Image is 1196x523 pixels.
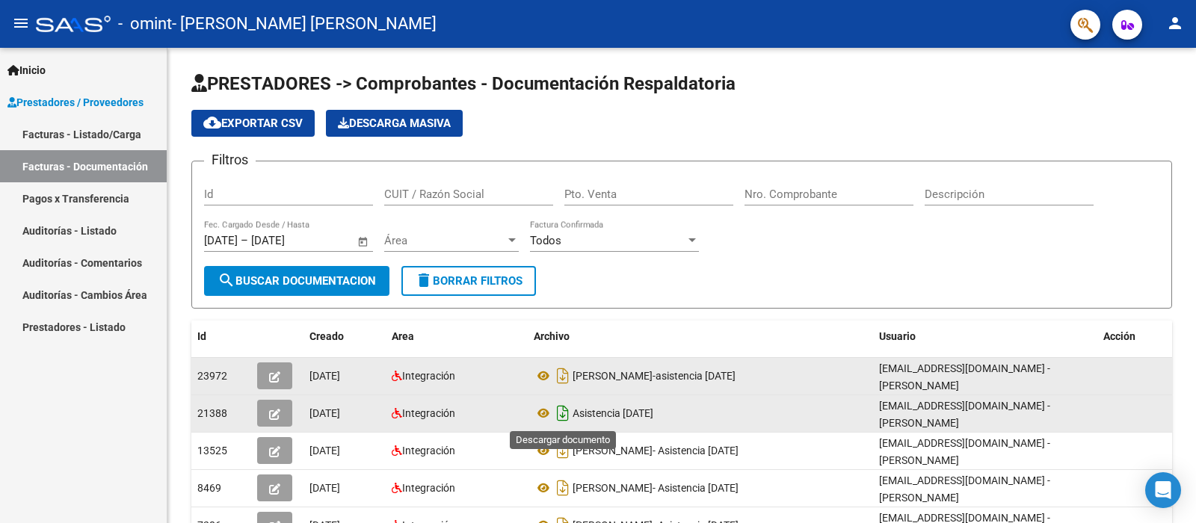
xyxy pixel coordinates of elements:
span: - [PERSON_NAME] [PERSON_NAME] [172,7,437,40]
span: [DATE] [309,370,340,382]
span: Integración [402,482,455,494]
mat-icon: delete [415,271,433,289]
h3: Filtros [204,149,256,170]
span: [EMAIL_ADDRESS][DOMAIN_NAME] - [PERSON_NAME] [879,362,1050,392]
span: 8469 [197,482,221,494]
button: Borrar Filtros [401,266,536,296]
span: Área [384,234,505,247]
datatable-header-cell: Acción [1097,321,1172,353]
mat-icon: person [1166,14,1184,32]
span: Integración [402,445,455,457]
span: Exportar CSV [203,117,303,130]
span: [EMAIL_ADDRESS][DOMAIN_NAME] - [PERSON_NAME] [879,437,1050,466]
span: Usuario [879,330,916,342]
span: PRESTADORES -> Comprobantes - Documentación Respaldatoria [191,73,736,94]
mat-icon: menu [12,14,30,32]
span: [DATE] [309,407,340,419]
span: – [241,234,248,247]
span: Area [392,330,414,342]
button: Open calendar [355,233,372,250]
input: Fecha fin [251,234,324,247]
i: Descargar documento [553,476,573,500]
span: Todos [530,234,561,247]
span: [EMAIL_ADDRESS][DOMAIN_NAME] - [PERSON_NAME] [879,474,1050,504]
i: Descargar documento [553,401,573,425]
span: - omint [118,7,172,40]
span: 13525 [197,445,227,457]
span: Prestadores / Proveedores [7,94,144,111]
span: Integración [402,370,455,382]
span: Integración [402,407,455,419]
span: [PERSON_NAME]-asistencia [DATE] [573,370,736,382]
span: [EMAIL_ADDRESS][DOMAIN_NAME] - [PERSON_NAME] [879,400,1050,429]
span: Archivo [534,330,570,342]
button: Descarga Masiva [326,110,463,137]
span: 21388 [197,407,227,419]
span: Creado [309,330,344,342]
i: Descargar documento [553,364,573,388]
span: Inicio [7,62,46,78]
span: Id [197,330,206,342]
mat-icon: search [218,271,235,289]
app-download-masive: Descarga masiva de comprobantes (adjuntos) [326,110,463,137]
span: Descarga Masiva [338,117,451,130]
mat-icon: cloud_download [203,114,221,131]
datatable-header-cell: Archivo [528,321,873,353]
datatable-header-cell: Area [386,321,528,353]
input: Fecha inicio [204,234,238,247]
span: [DATE] [309,445,340,457]
span: [DATE] [309,482,340,494]
div: Open Intercom Messenger [1145,472,1181,508]
span: Acción [1103,330,1135,342]
button: Buscar Documentacion [204,266,389,296]
span: [PERSON_NAME]- Asistencia [DATE] [573,482,739,494]
datatable-header-cell: Creado [303,321,386,353]
i: Descargar documento [553,439,573,462]
button: Exportar CSV [191,110,315,137]
span: Buscar Documentacion [218,274,376,288]
span: Borrar Filtros [415,274,523,288]
span: Asistencia [DATE] [573,407,653,419]
span: 23972 [197,370,227,382]
datatable-header-cell: Usuario [873,321,1097,353]
span: [PERSON_NAME]- Asistencia [DATE] [573,445,739,457]
datatable-header-cell: Id [191,321,251,353]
